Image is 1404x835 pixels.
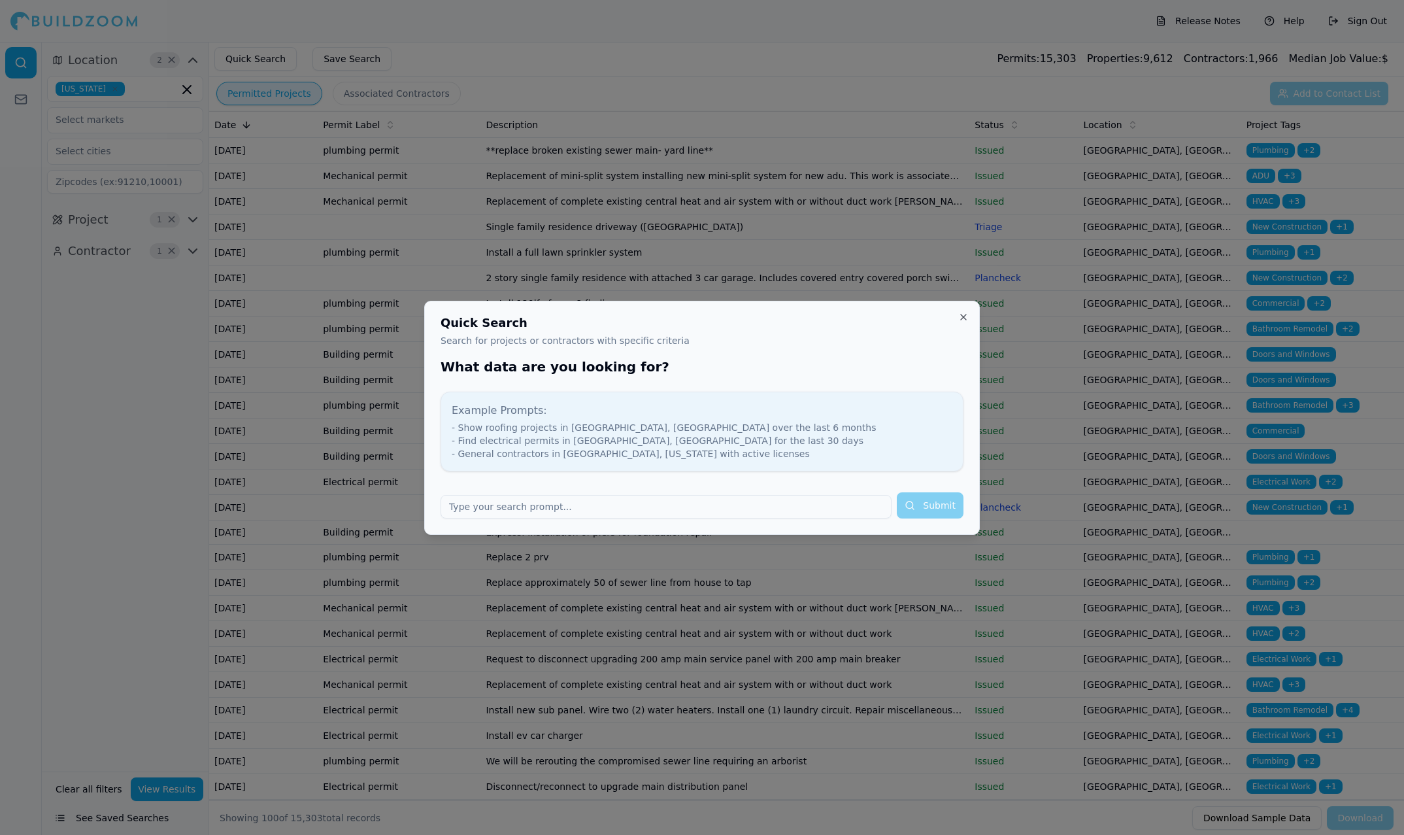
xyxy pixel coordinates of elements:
input: Type your search prompt... [441,495,892,519]
h2: What data are you looking for? [441,358,963,376]
li: - Find electrical permits in [GEOGRAPHIC_DATA], [GEOGRAPHIC_DATA] for the last 30 days [452,434,952,447]
li: - General contractors in [GEOGRAPHIC_DATA], [US_STATE] with active licenses [452,447,952,460]
h2: Quick Search [441,317,963,329]
div: Example Prompts: [452,403,952,418]
li: - Show roofing projects in [GEOGRAPHIC_DATA], [GEOGRAPHIC_DATA] over the last 6 months [452,421,952,434]
p: Search for projects or contractors with specific criteria [441,334,963,347]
